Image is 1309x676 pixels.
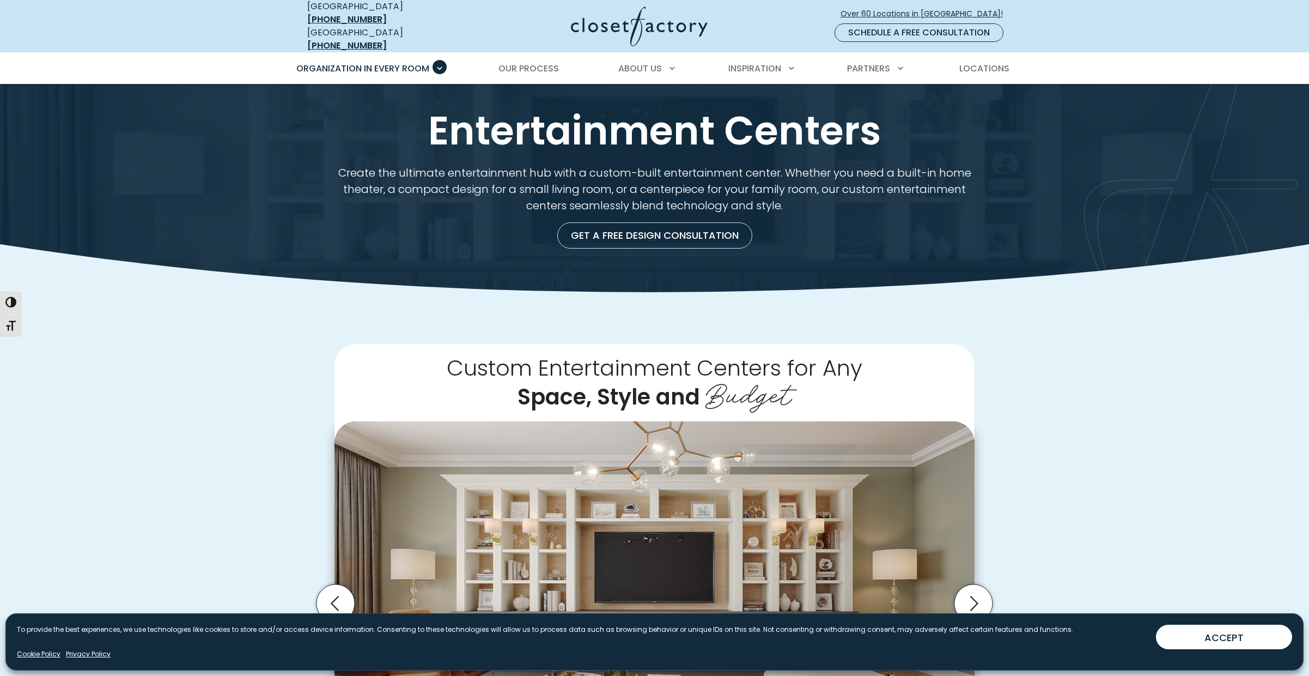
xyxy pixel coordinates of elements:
a: Get a Free Design Consultation [557,222,752,249]
a: Privacy Policy [66,649,111,659]
p: To provide the best experiences, we use technologies like cookies to store and/or access device i... [17,625,1073,635]
span: Organization in Every Room [296,62,429,75]
span: Our Process [498,62,559,75]
span: Partners [847,62,890,75]
img: Closet Factory Logo [571,7,708,46]
button: ACCEPT [1156,625,1292,649]
button: Next slide [950,580,997,627]
nav: Primary Menu [289,53,1021,84]
span: Over 60 Locations in [GEOGRAPHIC_DATA]! [841,8,1012,20]
span: Budget [705,370,792,414]
a: Cookie Policy [17,649,60,659]
span: Inspiration [728,62,781,75]
button: Previous slide [312,580,359,627]
span: Space, Style and [517,382,700,412]
a: Over 60 Locations in [GEOGRAPHIC_DATA]! [840,4,1012,23]
a: Schedule a Free Consultation [835,23,1003,42]
a: [PHONE_NUMBER] [307,39,387,52]
p: Create the ultimate entertainment hub with a custom-built entertainment center. Whether you need ... [334,165,975,214]
span: Locations [959,62,1009,75]
span: Custom Entertainment Centers for Any [447,353,862,383]
a: [PHONE_NUMBER] [307,13,387,26]
span: About Us [618,62,662,75]
div: [GEOGRAPHIC_DATA] [307,26,465,52]
h1: Entertainment Centers [305,110,1004,152]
